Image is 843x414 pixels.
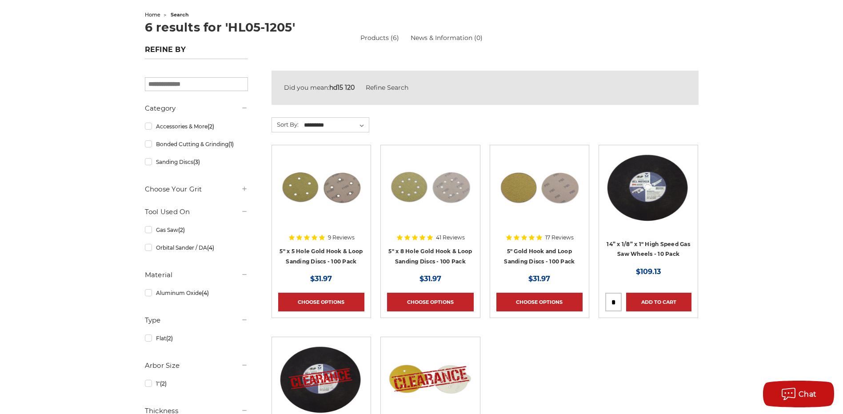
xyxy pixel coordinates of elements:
span: (2) [178,227,185,233]
h5: Refine by [145,45,248,59]
img: 5 inch 8 hole gold velcro disc stack [387,151,473,223]
span: Chat [799,390,817,398]
a: Choose Options [387,293,473,311]
a: Accessories & More [145,119,248,134]
span: (2) [208,123,214,130]
img: 14” x 1/8” x 1" Gas-Powered Portable Cut-Off Wheel [605,151,691,223]
a: 5 inch 5 hole hook and loop sanding disc [278,151,364,265]
label: Sort By: [272,118,299,131]
a: Products (6) [360,34,399,42]
a: Flat [145,330,248,346]
img: gold hook & loop sanding disc stack [496,151,583,223]
a: gold hook & loop sanding disc stack [496,151,583,265]
a: Choose Options [278,293,364,311]
h1: 6 results for 'HL05-1205' [145,21,699,33]
a: Sanding Discs [145,154,248,170]
span: (2) [166,335,173,342]
span: $31.97 [528,275,550,283]
span: (3) [193,159,200,165]
a: Add to Cart [626,293,691,311]
h5: Arbor Size [145,360,248,371]
h5: Category [145,103,248,114]
a: 1" [145,376,248,391]
div: Did you mean: [284,83,686,92]
h5: Choose Your Grit [145,184,248,195]
a: Orbital Sander / DA [145,240,248,255]
span: (4) [202,290,209,296]
a: 5 inch 8 hole gold velcro disc stack [387,151,473,265]
a: 14” x 1/8” x 1" Gas-Powered Portable Cut-Off Wheel [605,151,691,265]
span: (2) [160,380,167,387]
a: Bonded Cutting & Grinding [145,136,248,152]
img: 5 inch 5 hole hook and loop sanding disc [278,151,364,223]
span: search [171,12,189,18]
strong: hd15 120 [329,84,355,92]
a: home [145,12,160,18]
h5: Type [145,315,248,326]
span: $31.97 [310,275,332,283]
a: Aluminum Oxide [145,285,248,301]
span: (1) [228,141,234,147]
span: $109.13 [636,267,661,276]
a: Refine Search [366,84,408,92]
span: (4) [207,244,214,251]
a: Choose Options [496,293,583,311]
h5: Tool Used On [145,207,248,217]
select: Sort By: [303,119,369,132]
a: News & Information (0) [411,33,483,43]
button: Chat [763,381,834,407]
a: Gas Saw [145,222,248,238]
h5: Material [145,270,248,280]
span: $31.97 [420,275,441,283]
